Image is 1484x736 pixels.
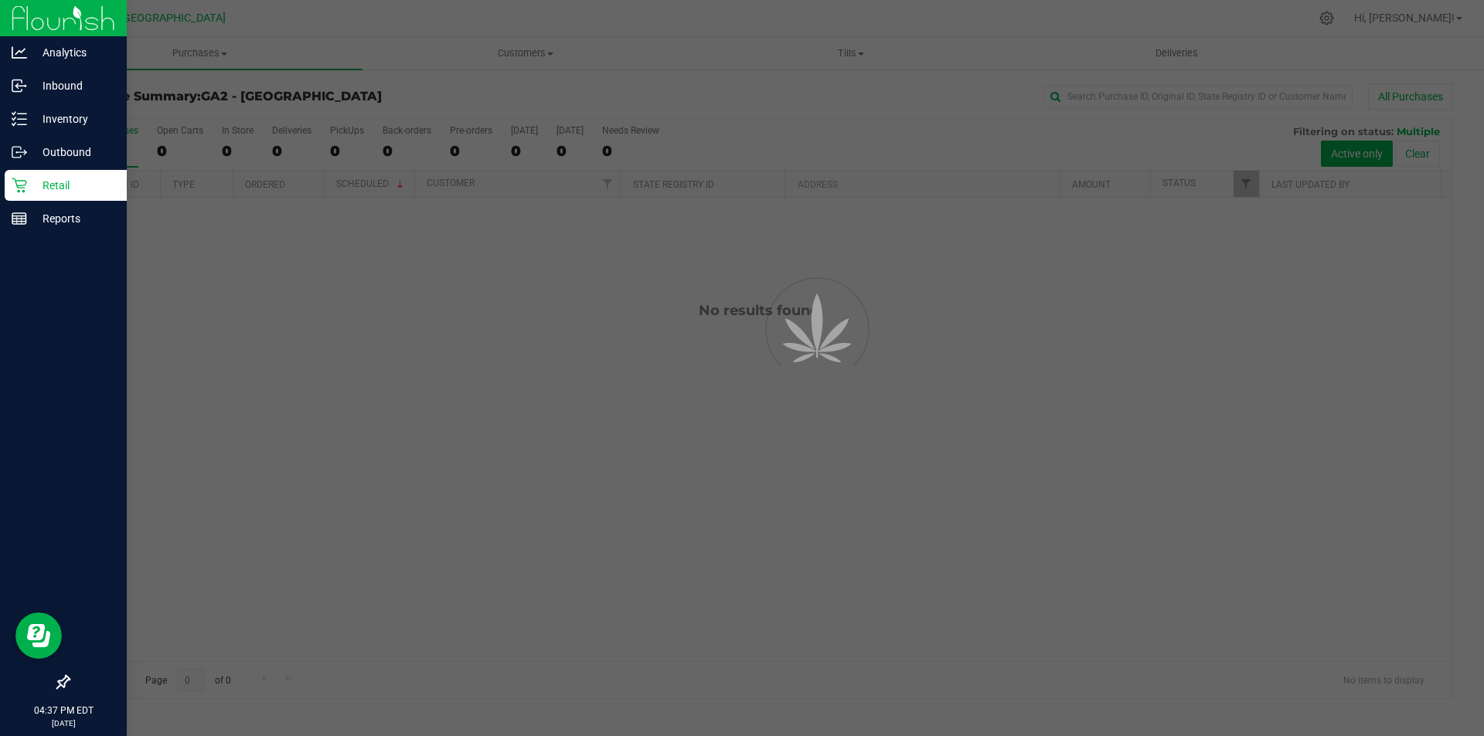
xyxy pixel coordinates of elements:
p: Analytics [27,43,120,62]
inline-svg: Retail [12,178,27,193]
inline-svg: Analytics [12,45,27,60]
inline-svg: Inbound [12,78,27,93]
inline-svg: Reports [12,211,27,226]
inline-svg: Inventory [12,111,27,127]
p: 04:37 PM EDT [7,704,120,717]
p: Inventory [27,110,120,128]
p: Inbound [27,76,120,95]
p: Reports [27,209,120,228]
p: [DATE] [7,717,120,729]
p: Outbound [27,143,120,161]
p: Retail [27,176,120,195]
inline-svg: Outbound [12,144,27,160]
iframe: Resource center [15,612,62,659]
